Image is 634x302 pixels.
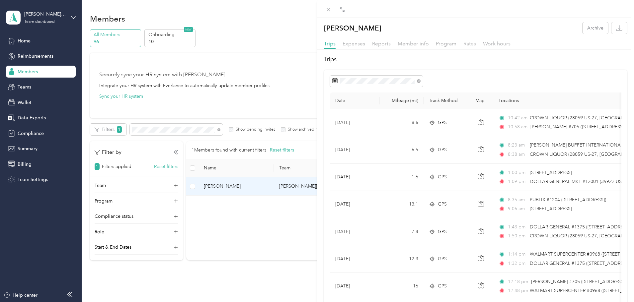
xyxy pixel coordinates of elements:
[324,22,381,34] p: [PERSON_NAME]
[436,40,456,47] span: Program
[531,279,626,284] span: [PERSON_NAME] #705 ([STREET_ADDRESS])
[508,232,527,240] span: 1:50 pm
[530,261,631,266] span: DOLLAR GENERAL #1375 ([STREET_ADDRESS])
[330,136,380,163] td: [DATE]
[330,109,380,136] td: [DATE]
[508,142,527,149] span: 8:23 am
[438,228,447,235] span: GPS
[372,40,391,47] span: Reports
[438,173,447,181] span: GPS
[508,251,527,258] span: 1:14 pm
[438,119,447,126] span: GPS
[380,218,424,245] td: 7.4
[508,169,527,176] span: 1:00 pm
[438,146,447,153] span: GPS
[398,40,429,47] span: Member info
[438,255,447,263] span: GPS
[424,92,470,109] th: Track Method
[330,191,380,218] td: [DATE]
[530,206,572,211] span: [STREET_ADDRESS]
[380,92,424,109] th: Mileage (mi)
[330,245,380,272] td: [DATE]
[508,114,527,122] span: 10:42 am
[330,92,380,109] th: Date
[324,55,627,64] h2: Trips
[330,273,380,300] td: [DATE]
[380,109,424,136] td: 8.6
[438,282,447,290] span: GPS
[508,196,527,204] span: 8:35 am
[470,92,493,109] th: Map
[530,124,625,130] span: [PERSON_NAME] #705 ([STREET_ADDRESS])
[508,205,527,212] span: 9:06 am
[380,191,424,218] td: 13.1
[380,164,424,191] td: 1.6
[330,218,380,245] td: [DATE]
[343,40,365,47] span: Expenses
[483,40,511,47] span: Work hours
[508,178,527,185] span: 1:09 pm
[530,224,631,230] span: DOLLAR GENERAL #1375 ([STREET_ADDRESS])
[583,22,608,34] button: Archive
[530,197,606,203] span: PUBLIX #1204 ([STREET_ADDRESS])
[508,287,527,294] span: 12:48 pm
[508,151,527,158] span: 8:38 am
[380,273,424,300] td: 16
[324,40,336,47] span: Trips
[330,164,380,191] td: [DATE]
[380,136,424,163] td: 6.5
[508,223,527,231] span: 1:43 pm
[380,245,424,272] td: 12.3
[530,170,572,175] span: [STREET_ADDRESS]
[463,40,476,47] span: Rates
[597,265,634,302] iframe: Everlance-gr Chat Button Frame
[508,260,527,267] span: 1:32 pm
[508,123,527,131] span: 10:58 am
[438,201,447,208] span: GPS
[508,278,528,285] span: 12:18 pm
